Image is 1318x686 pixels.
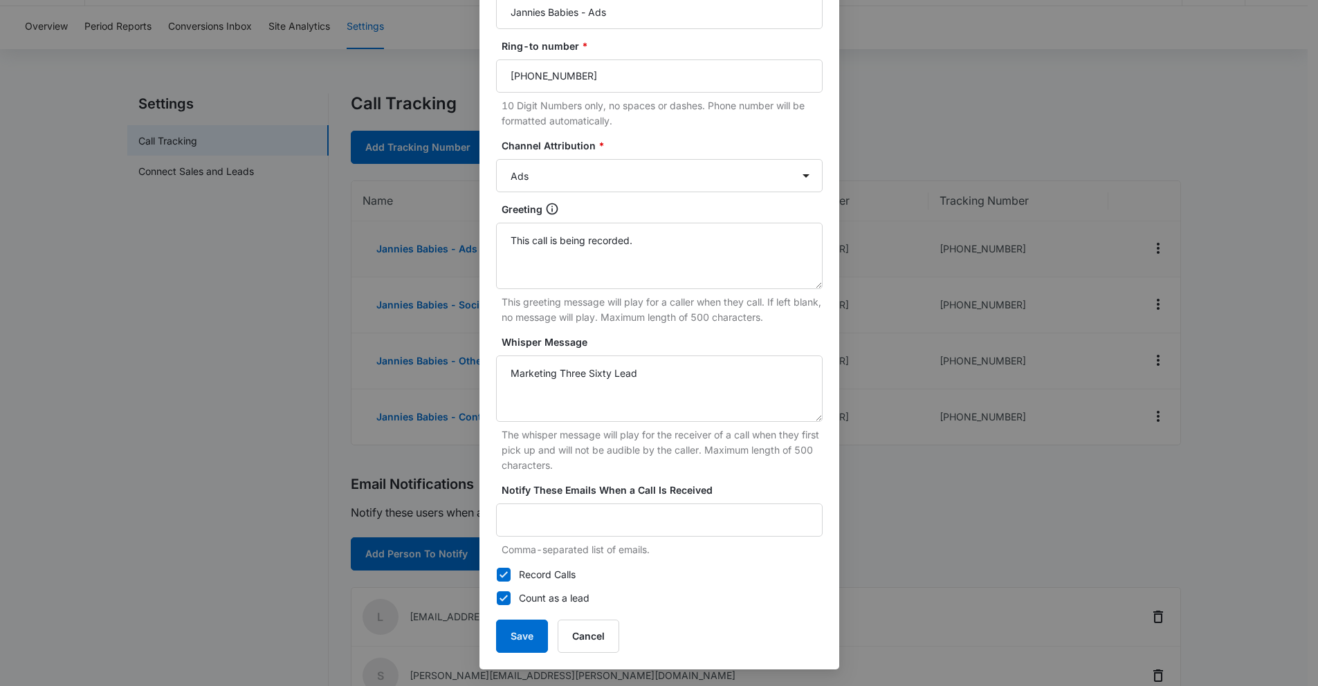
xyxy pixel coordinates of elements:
label: Count as a lead [496,591,823,606]
label: Channel Attribution [502,138,828,154]
img: website_grey.svg [22,36,33,47]
p: 10 Digit Numbers only, no spaces or dashes. Phone number will be formatted automatically. [502,98,823,129]
img: logo_orange.svg [22,22,33,33]
button: Cancel [558,620,619,653]
label: Whisper Message [502,335,828,350]
label: Ring-to number [502,39,828,54]
img: tab_keywords_by_traffic_grey.svg [138,80,149,91]
textarea: Marketing Three Sixty Lead [496,355,823,422]
div: v 4.0.25 [39,22,68,33]
label: Notify These Emails When a Call Is Received [502,483,828,498]
div: Domain: [DOMAIN_NAME] [36,36,152,47]
img: tab_domain_overview_orange.svg [37,80,48,91]
textarea: This call is being recorded. [496,223,823,289]
p: Greeting [502,202,542,217]
div: Keywords by Traffic [153,82,233,91]
p: This greeting message will play for a caller when they call. If left blank, no message will play.... [502,295,823,325]
div: Domain Overview [53,82,124,91]
label: Record Calls [496,567,823,582]
p: Comma-separated list of emails. [502,542,823,557]
p: The whisper message will play for the receiver of a call when they first pick up and will not be ... [502,427,823,473]
button: Save [496,620,548,653]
